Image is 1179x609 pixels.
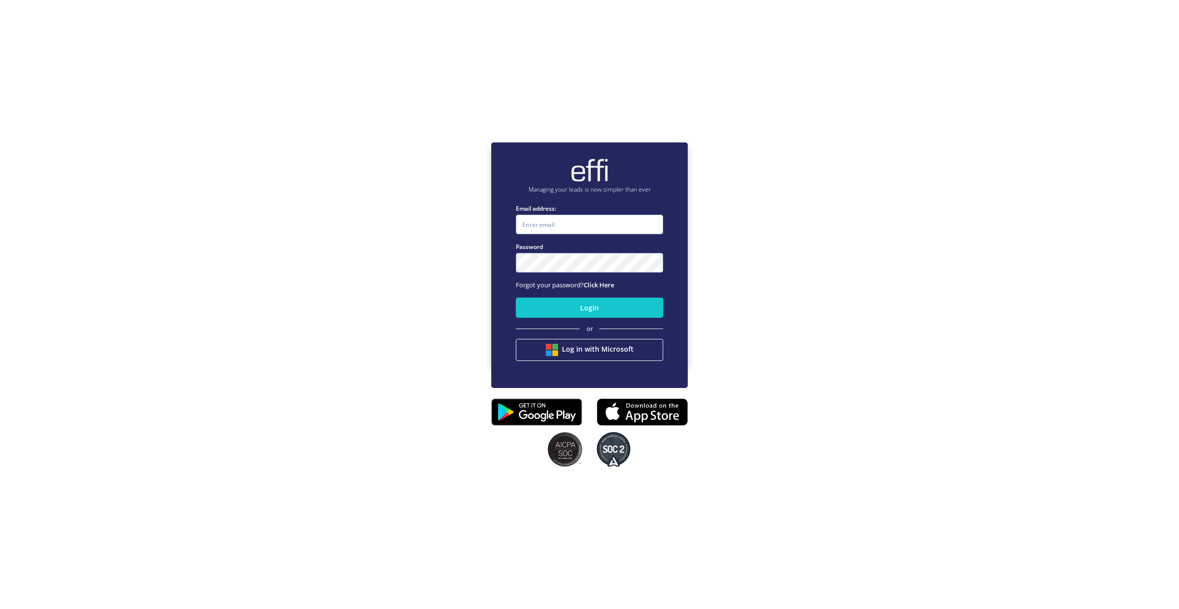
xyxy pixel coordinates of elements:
[584,280,614,289] a: Click Here
[597,432,630,467] img: SOC2 badges
[597,395,688,429] img: appstore.8725fd3.png
[570,158,609,183] img: brand-logo.ec75409.png
[516,339,663,361] button: Log in with Microsoft
[546,344,558,356] img: btn google
[516,185,663,194] p: Managing your leads is now simpler than ever
[516,215,663,234] input: Enter email
[587,324,593,334] span: or
[548,432,582,467] img: SOC2 badges
[516,204,663,213] label: Email address:
[516,242,663,251] label: Password
[516,298,663,318] button: Login
[491,392,582,432] img: playstore.0fabf2e.png
[516,280,614,289] span: Forgot your password?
